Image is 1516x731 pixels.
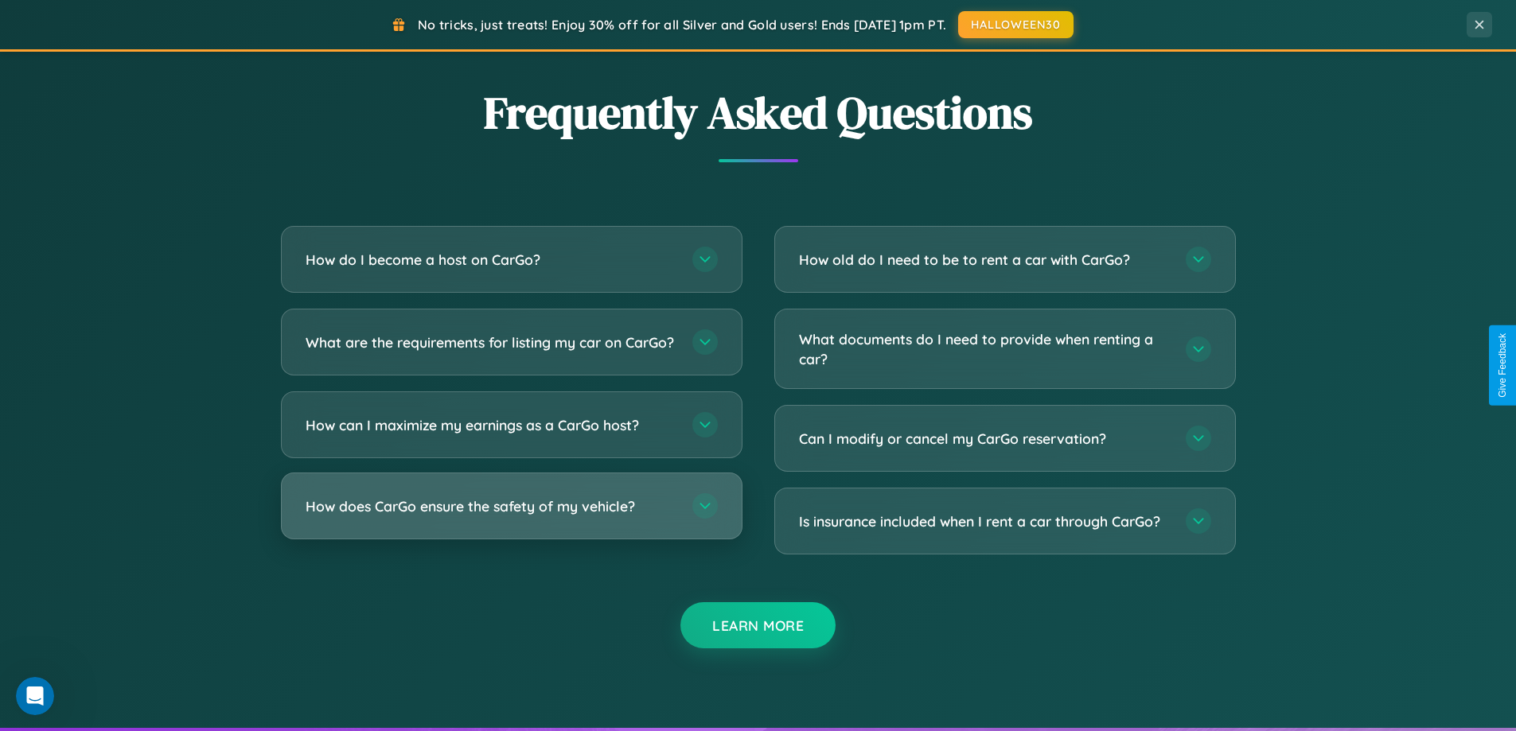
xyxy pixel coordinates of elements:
h3: Can I modify or cancel my CarGo reservation? [799,429,1170,449]
div: Give Feedback [1497,333,1508,398]
h3: How can I maximize my earnings as a CarGo host? [306,415,676,435]
h3: What documents do I need to provide when renting a car? [799,329,1170,368]
h3: How old do I need to be to rent a car with CarGo? [799,250,1170,270]
h3: What are the requirements for listing my car on CarGo? [306,332,676,352]
iframe: Intercom live chat [16,677,54,715]
span: No tricks, just treats! Enjoy 30% off for all Silver and Gold users! Ends [DATE] 1pm PT. [418,17,946,33]
h2: Frequently Asked Questions [281,82,1236,143]
h3: Is insurance included when I rent a car through CarGo? [799,511,1170,531]
button: Learn More [680,602,836,648]
button: HALLOWEEN30 [958,11,1074,38]
h3: How does CarGo ensure the safety of my vehicle? [306,496,676,516]
h3: How do I become a host on CarGo? [306,250,676,270]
